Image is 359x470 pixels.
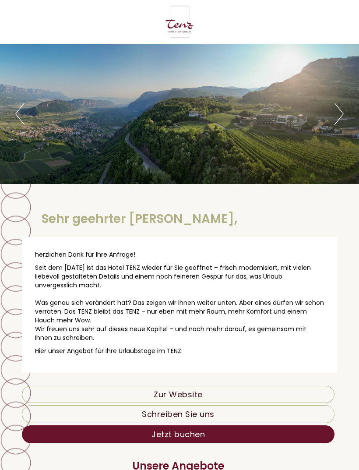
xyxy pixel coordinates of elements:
a: Jetzt buchen [22,425,334,443]
p: Seit dem [DATE] ist das Hotel TENZ wieder für Sie geöffnet – frisch modernisiert, mit vielen lieb... [35,263,324,342]
button: Next [334,103,344,125]
h1: Sehr geehrter [PERSON_NAME], [42,212,237,226]
p: Hier unser Angebot für Ihre Urlaubstage im TENZ: [35,346,324,355]
button: Previous [15,103,25,125]
p: herzlichen Dank für Ihre Anfrage! [35,250,324,259]
a: Zur Website [22,386,334,403]
a: Schreiben Sie uns [22,405,334,423]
